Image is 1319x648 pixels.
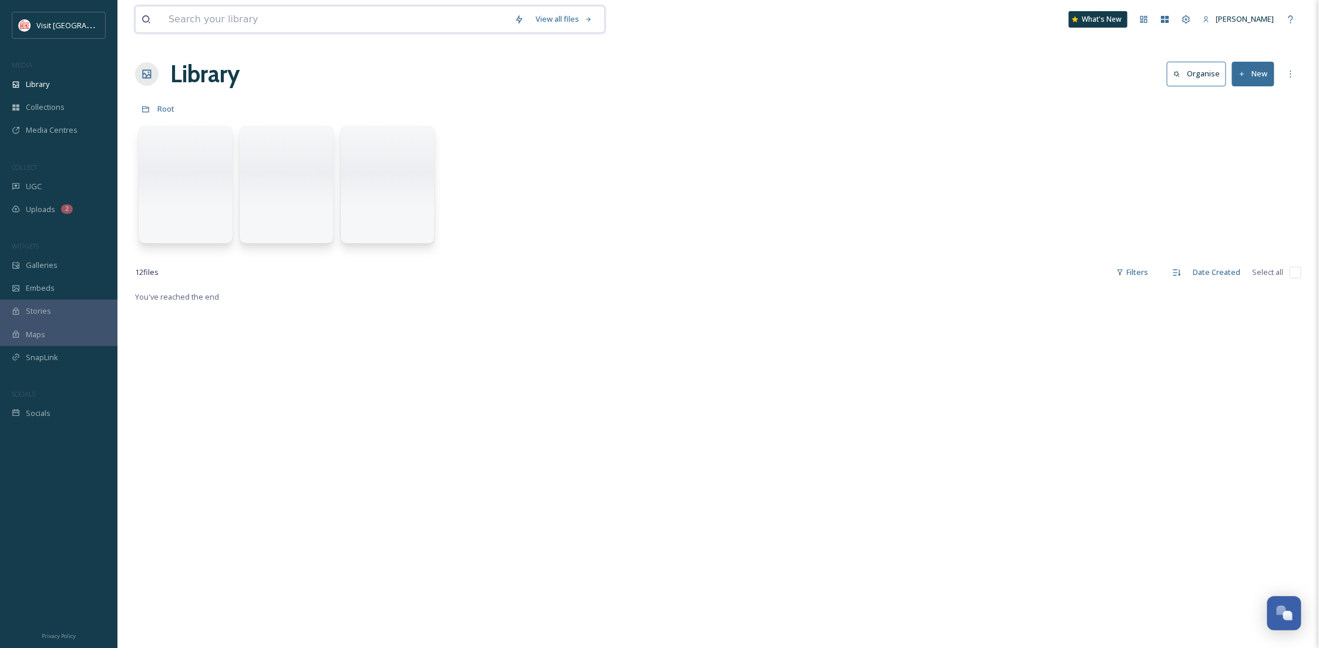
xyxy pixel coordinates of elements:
span: Select all [1253,267,1284,278]
div: Filters [1111,261,1155,284]
img: vsbm-stackedMISH_CMYKlogo2017.jpg [19,19,31,31]
span: COLLECT [12,163,37,172]
span: Stories [26,305,51,317]
span: Socials [26,408,51,419]
span: SOCIALS [12,390,35,398]
span: Privacy Policy [42,632,76,640]
span: SnapLink [26,352,58,363]
div: Date Created [1187,261,1247,284]
span: [PERSON_NAME] [1216,14,1274,24]
span: Uploads [26,204,55,215]
span: Media Centres [26,125,78,136]
button: Open Chat [1267,596,1301,630]
span: UGC [26,181,42,192]
span: Maps [26,329,45,340]
span: Library [26,79,49,90]
span: Embeds [26,283,55,294]
span: Visit [GEOGRAPHIC_DATA] [36,19,127,31]
span: Root [157,103,174,114]
a: Library [170,56,240,92]
a: Privacy Policy [42,628,76,642]
span: WIDGETS [12,241,39,250]
span: MEDIA [12,61,32,69]
a: Organise [1167,62,1232,86]
span: Collections [26,102,65,113]
input: Search your library [163,6,509,32]
button: New [1232,62,1274,86]
a: Root [157,102,174,116]
span: 12 file s [135,267,159,278]
a: What's New [1069,11,1128,28]
button: Organise [1167,62,1226,86]
div: 2 [61,204,73,214]
span: Galleries [26,260,58,271]
span: You've reached the end [135,291,219,302]
a: View all files [530,8,598,31]
a: [PERSON_NAME] [1197,8,1280,31]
